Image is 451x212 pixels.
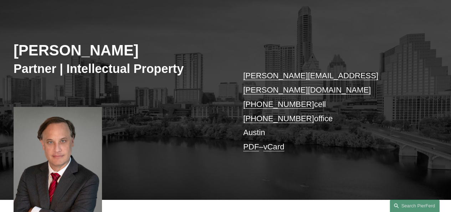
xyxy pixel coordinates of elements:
[14,61,226,76] h3: Partner | Intellectual Property
[14,41,226,60] h2: [PERSON_NAME]
[263,142,284,151] a: vCard
[390,199,440,212] a: Search this site
[243,71,378,94] a: [PERSON_NAME][EMAIL_ADDRESS][PERSON_NAME][DOMAIN_NAME]
[243,142,259,151] a: PDF
[243,100,314,109] a: [PHONE_NUMBER]
[243,69,420,154] p: cell office Austin –
[243,114,314,123] a: [PHONE_NUMBER]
